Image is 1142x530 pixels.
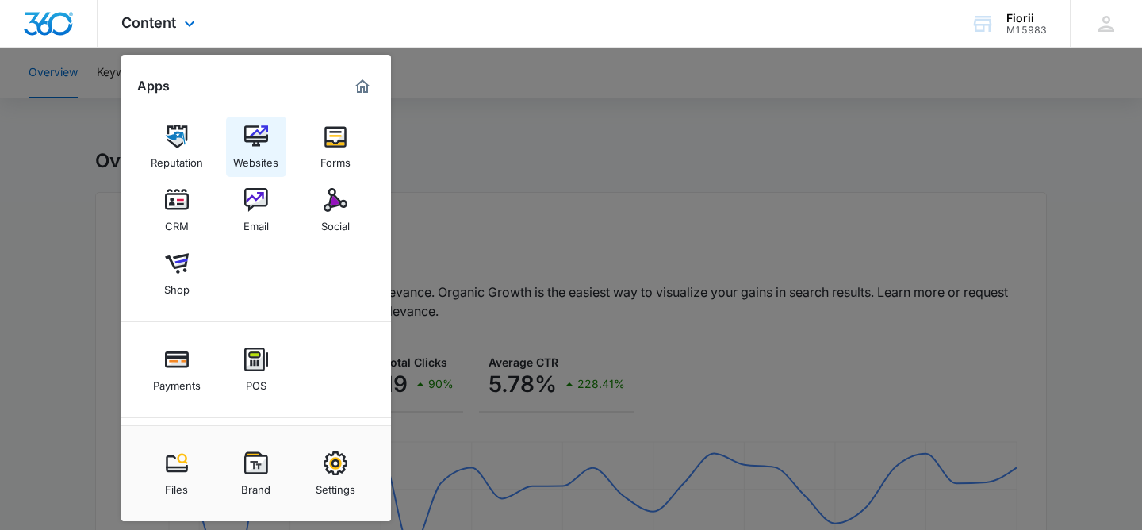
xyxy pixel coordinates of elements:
[147,117,207,177] a: Reputation
[1006,25,1047,36] div: account id
[316,475,355,496] div: Settings
[147,244,207,304] a: Shop
[233,148,278,169] div: Websites
[147,340,207,400] a: Payments
[226,117,286,177] a: Websites
[350,74,375,99] a: Marketing 360® Dashboard
[226,180,286,240] a: Email
[151,148,203,169] div: Reputation
[243,212,269,232] div: Email
[165,212,189,232] div: CRM
[226,444,286,504] a: Brand
[165,475,188,496] div: Files
[305,117,366,177] a: Forms
[137,79,170,94] h2: Apps
[241,475,270,496] div: Brand
[320,148,351,169] div: Forms
[246,371,266,392] div: POS
[164,275,190,296] div: Shop
[153,371,201,392] div: Payments
[321,212,350,232] div: Social
[147,444,207,504] a: Files
[226,340,286,400] a: POS
[121,14,176,31] span: Content
[147,180,207,240] a: CRM
[305,444,366,504] a: Settings
[1006,12,1047,25] div: account name
[305,180,366,240] a: Social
